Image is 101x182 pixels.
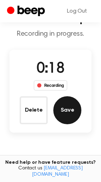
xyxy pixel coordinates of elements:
span: Contact us [4,166,97,178]
a: Beep [7,5,47,18]
a: [EMAIL_ADDRESS][DOMAIN_NAME] [32,166,83,177]
button: Delete Audio Record [20,96,48,124]
div: Recording [34,80,68,91]
a: Log Out [60,3,94,20]
span: 0:18 [36,62,65,76]
button: Save Audio Record [53,96,81,124]
p: Recording in progress. [6,30,95,38]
